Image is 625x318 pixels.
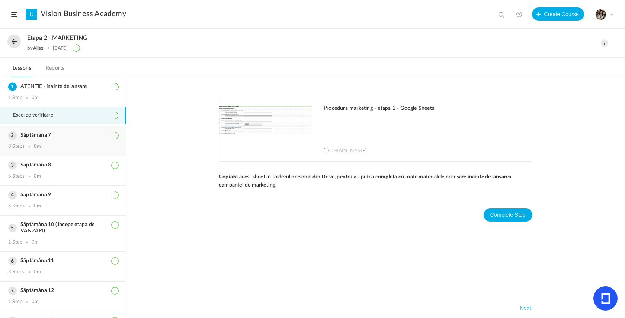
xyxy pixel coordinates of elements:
h3: Săptămâna 12 [8,287,118,294]
div: 0m [32,95,39,101]
div: 0m [32,299,39,305]
img: AHkbwyJE2wUcPRLBu0dnVAPNLwMSKyyLuWm2H53fx9IX-qQLiyoAeqagvzTmKdmek3xn-nCwfdIfVhoSXOudHUkl1U5eA98Hv... [219,94,312,161]
div: 0m [34,174,41,179]
span: Etapa 2 - MARKETING [27,35,87,42]
div: 0m [34,203,41,209]
div: 6 Steps [8,174,25,179]
h3: Săptămâna 10 ( începe etapa de VÂNZĂRI) [8,222,118,234]
div: [DATE] [53,45,68,51]
button: Complete Step [484,208,532,222]
span: Excel de verificare [13,112,62,118]
div: 5 Steps [8,203,25,209]
h3: Săptămana 9 [8,192,118,198]
button: Create Course [532,7,584,21]
a: Procedura marketing - etapa 1 - Google Sheets [DOMAIN_NAME] [219,94,532,161]
strong: Copiază acest sheet în folderul personal din Drive, pentru a-l putea completa cu toate materialel... [219,174,513,188]
h3: Săptămâna 11 [8,258,118,264]
a: U [26,9,37,20]
div: 1 Step [8,299,22,305]
div: 1 Step [8,239,22,245]
img: tempimagehs7pti.png [596,9,606,20]
span: [DOMAIN_NAME] [324,146,367,154]
div: 1 Step [8,95,22,101]
div: 0m [34,269,41,275]
div: 0m [34,144,41,150]
h3: ATENȚIE - înainte de lansare [8,83,118,90]
h1: Procedura marketing - etapa 1 - Google Sheets [324,105,525,112]
a: Lessons [11,63,33,77]
h3: Săptămana 7 [8,132,118,139]
div: 0m [32,239,39,245]
h3: Săptămâna 8 [8,162,118,168]
div: 3 Steps [8,269,25,275]
button: Next [518,303,532,312]
a: Vision Business Academy [41,9,126,18]
div: 8 Steps [8,144,25,150]
div: by [27,45,44,51]
a: Alisa [33,45,44,51]
a: Reports [44,63,66,77]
